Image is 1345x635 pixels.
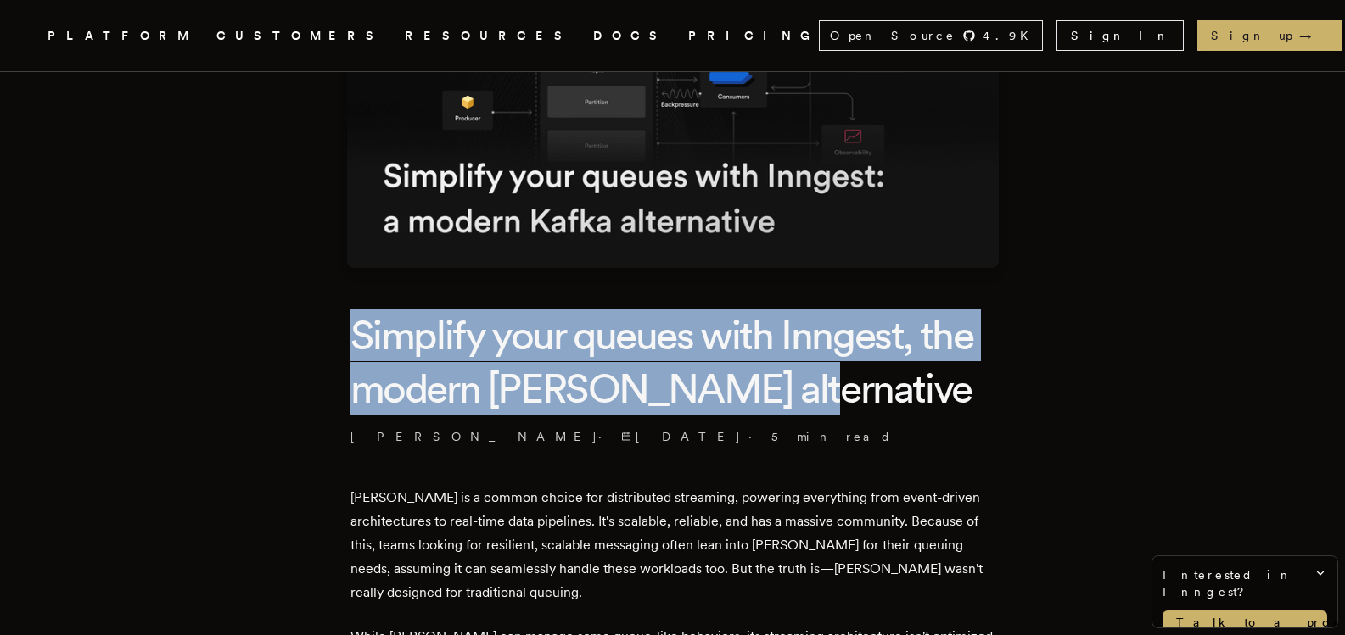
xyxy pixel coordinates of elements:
[830,27,956,44] span: Open Source
[1197,20,1342,51] a: Sign up
[593,25,668,47] a: DOCS
[621,428,742,445] span: [DATE]
[771,428,892,445] span: 5 min read
[350,309,995,415] h1: Simplify your queues with Inngest, the modern [PERSON_NAME] alternative
[216,25,384,47] a: CUSTOMERS
[1163,610,1327,634] a: Talk to a product expert
[1056,20,1184,51] a: Sign In
[1163,566,1327,600] span: Interested in Inngest?
[405,25,573,47] button: RESOURCES
[350,428,995,445] p: [PERSON_NAME] · ·
[1299,27,1328,44] span: →
[688,25,819,47] a: PRICING
[48,25,196,47] button: PLATFORM
[983,27,1039,44] span: 4.9 K
[350,486,995,604] p: [PERSON_NAME] is a common choice for distributed streaming, powering everything from event-driven...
